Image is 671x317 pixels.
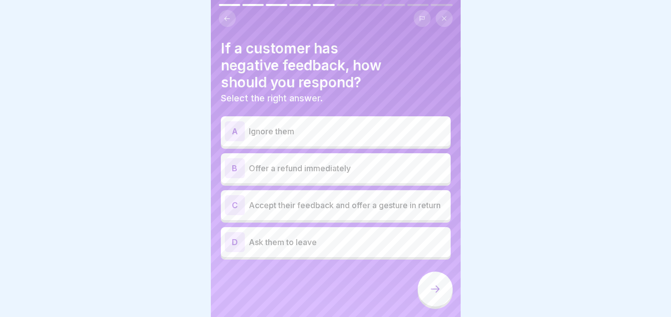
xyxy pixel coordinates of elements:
p: Offer a refund immediately [249,162,447,174]
div: C [225,195,245,215]
div: D [225,232,245,252]
div: B [225,158,245,178]
p: Select the right answer. [221,93,451,104]
p: Ignore them [249,125,447,137]
h4: If a customer has negative feedback, how should you respond? [221,40,451,91]
p: Ask them to leave [249,236,447,248]
p: Accept their feedback and offer a gesture in return [249,199,447,211]
div: A [225,121,245,141]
